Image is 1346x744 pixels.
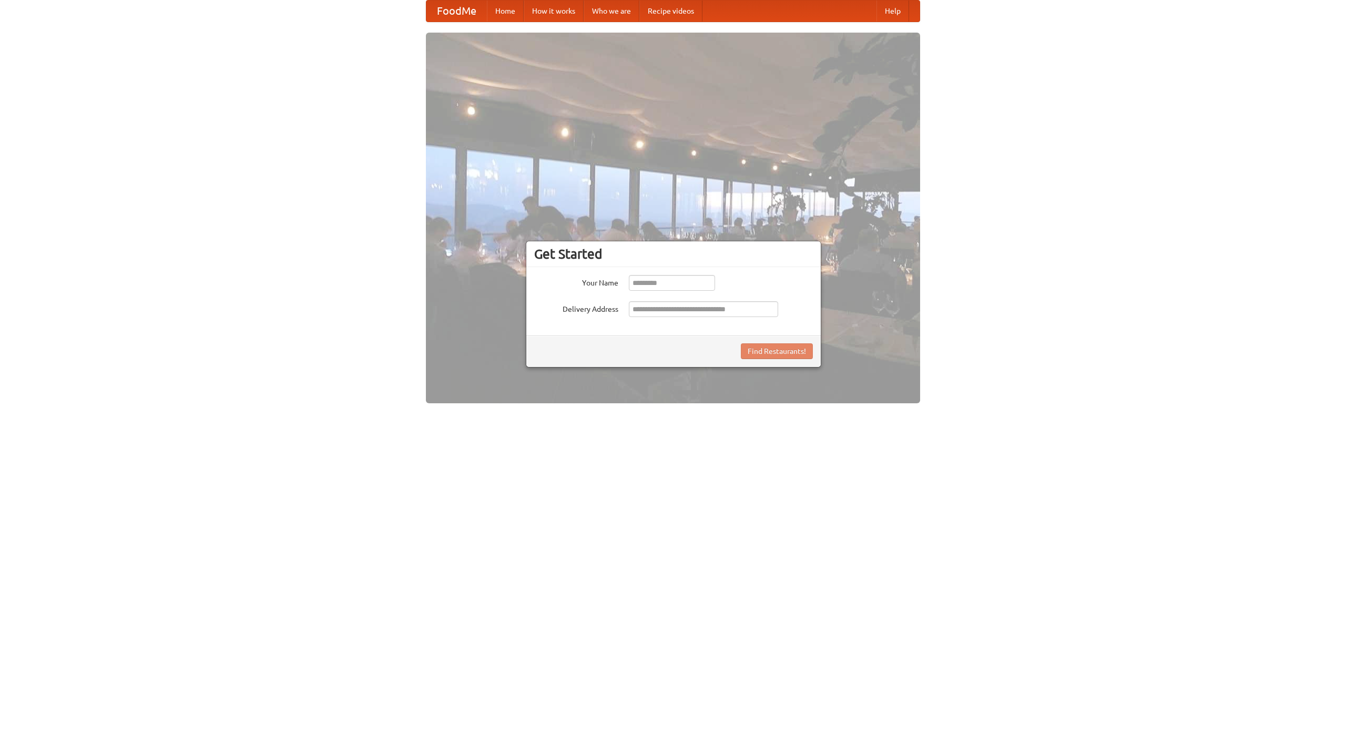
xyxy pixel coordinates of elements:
a: Who we are [584,1,639,22]
a: How it works [524,1,584,22]
h3: Get Started [534,246,813,262]
a: Home [487,1,524,22]
label: Your Name [534,275,618,288]
button: Find Restaurants! [741,343,813,359]
a: Recipe videos [639,1,702,22]
label: Delivery Address [534,301,618,314]
a: Help [876,1,909,22]
a: FoodMe [426,1,487,22]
